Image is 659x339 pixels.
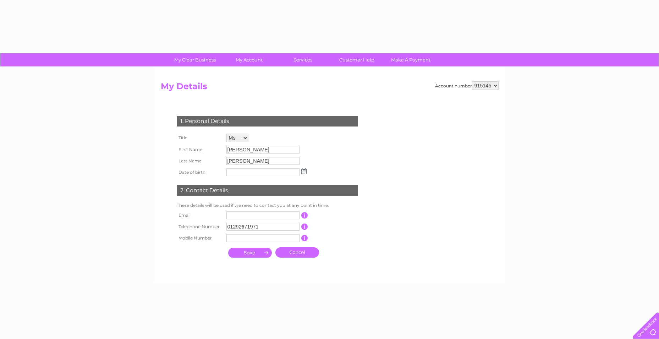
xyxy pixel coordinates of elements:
[166,53,224,66] a: My Clear Business
[175,210,225,221] th: Email
[175,144,225,155] th: First Name
[175,132,225,144] th: Title
[381,53,440,66] a: Make A Payment
[328,53,386,66] a: Customer Help
[228,248,272,258] input: Submit
[274,53,332,66] a: Services
[301,212,308,219] input: Information
[177,185,358,196] div: 2. Contact Details
[175,221,225,232] th: Telephone Number
[301,224,308,230] input: Information
[435,81,499,90] div: Account number
[175,155,225,167] th: Last Name
[177,116,358,127] div: 1. Personal Details
[175,232,225,244] th: Mobile Number
[220,53,278,66] a: My Account
[161,81,499,95] h2: My Details
[175,167,225,178] th: Date of birth
[301,235,308,241] input: Information
[301,168,307,174] img: ...
[175,201,359,210] td: These details will be used if we need to contact you at any point in time.
[275,247,319,258] a: Cancel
